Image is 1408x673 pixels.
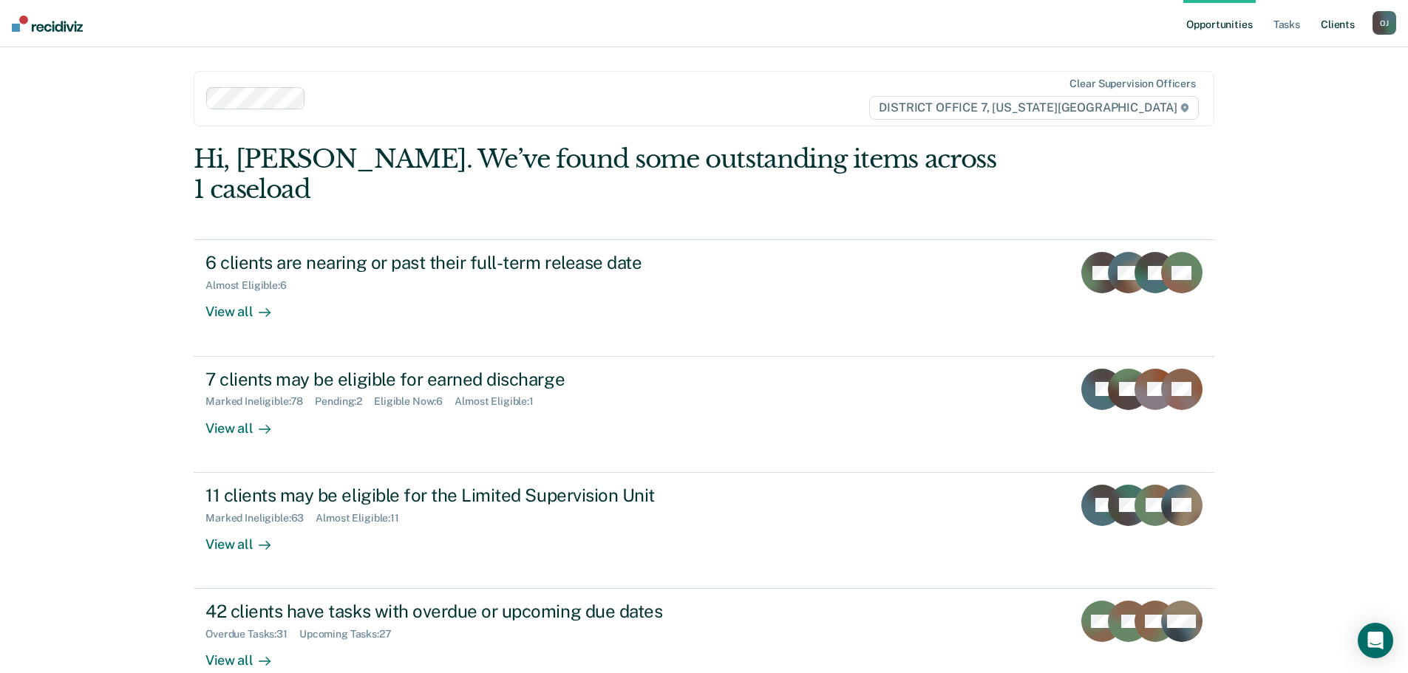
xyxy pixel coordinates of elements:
[205,628,299,640] div: Overdue Tasks : 31
[205,640,288,669] div: View all
[205,512,316,525] div: Marked Ineligible : 63
[205,601,724,622] div: 42 clients have tasks with overdue or upcoming due dates
[194,239,1214,356] a: 6 clients are nearing or past their full-term release dateAlmost Eligible:6View all
[12,16,83,32] img: Recidiviz
[205,252,724,273] div: 6 clients are nearing or past their full-term release date
[194,144,1010,205] div: Hi, [PERSON_NAME]. We’ve found some outstanding items across 1 caseload
[205,524,288,553] div: View all
[374,395,455,408] div: Eligible Now : 6
[205,485,724,506] div: 11 clients may be eligible for the Limited Supervision Unit
[1358,623,1393,658] div: Open Intercom Messenger
[205,279,299,292] div: Almost Eligible : 6
[194,473,1214,589] a: 11 clients may be eligible for the Limited Supervision UnitMarked Ineligible:63Almost Eligible:11...
[194,357,1214,473] a: 7 clients may be eligible for earned dischargeMarked Ineligible:78Pending:2Eligible Now:6Almost E...
[1373,11,1396,35] div: O J
[205,395,315,408] div: Marked Ineligible : 78
[205,292,288,321] div: View all
[1373,11,1396,35] button: OJ
[205,369,724,390] div: 7 clients may be eligible for earned discharge
[869,96,1198,120] span: DISTRICT OFFICE 7, [US_STATE][GEOGRAPHIC_DATA]
[1069,78,1195,90] div: Clear supervision officers
[205,408,288,437] div: View all
[315,395,374,408] div: Pending : 2
[299,628,404,640] div: Upcoming Tasks : 27
[316,512,411,525] div: Almost Eligible : 11
[455,395,545,408] div: Almost Eligible : 1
